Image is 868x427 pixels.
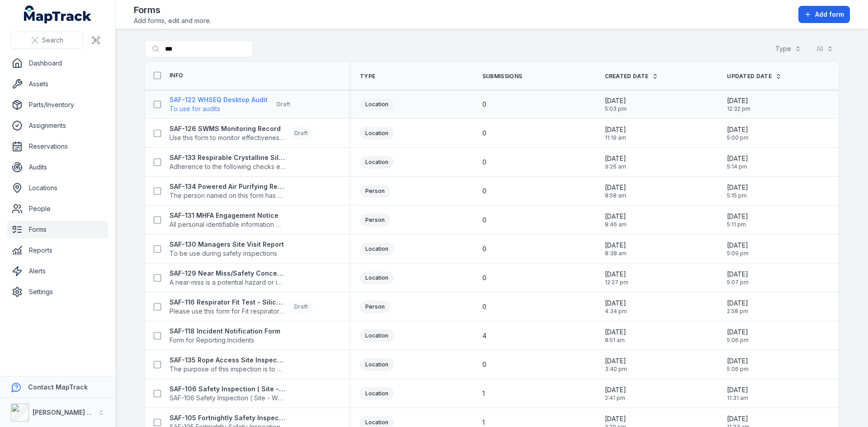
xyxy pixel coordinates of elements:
[811,40,839,57] button: All
[170,278,285,287] span: A near-miss is a potential hazard or incident in which no property was damaged and no personal in...
[605,96,627,113] time: 9/11/2025, 5:03:15 PM
[605,212,627,228] time: 9/11/2025, 8:46:46 AM
[727,163,748,170] span: 5:14 pm
[605,73,649,80] span: Created Date
[727,241,749,250] span: [DATE]
[360,387,394,400] div: Location
[605,241,627,257] time: 9/11/2025, 8:38:50 AM
[605,385,626,394] span: [DATE]
[360,358,394,371] div: Location
[727,337,749,344] span: 5:06 pm
[605,134,626,141] span: 11:19 am
[7,137,108,155] a: Reservations
[170,269,285,278] strong: SAF-129 Near Miss/Safety Concern/Environmental Concern Form
[170,307,285,316] span: Please use this form for Fit respiratory test declaration
[727,73,772,80] span: Updated Date
[360,185,390,197] div: Person
[727,105,750,113] span: 12:32 pm
[170,104,268,113] span: To use for audits
[33,408,107,416] strong: [PERSON_NAME] Group
[170,124,285,133] strong: SAF-126 SWMS Monitoring Record
[605,183,626,192] span: [DATE]
[727,134,749,141] span: 5:00 pm
[7,158,108,176] a: Audits
[605,337,626,344] span: 8:51 am
[605,250,627,257] span: 8:38 am
[24,5,92,23] a: MapTrack
[170,191,285,200] span: The person named on this form has been issued a Powered Air Purifying Respirator (PAPR) to form p...
[482,244,486,253] span: 0
[605,385,626,402] time: 6/2/2025, 2:41:35 PM
[482,360,486,369] span: 0
[605,96,627,105] span: [DATE]
[170,162,285,171] span: Adherence to the following checks ensure that the proposed works are in accordance with "The Work...
[605,270,628,279] span: [DATE]
[170,249,284,258] span: To be use during safety inspections
[727,154,748,170] time: 9/18/2025, 5:14:38 PM
[482,302,486,311] span: 0
[605,154,626,163] span: [DATE]
[605,221,627,228] span: 8:46 am
[605,241,627,250] span: [DATE]
[727,328,749,344] time: 9/18/2025, 5:06:55 PM
[605,308,627,315] span: 4:34 pm
[727,192,748,199] span: 5:15 pm
[815,10,844,19] span: Add form
[482,129,486,138] span: 0
[482,73,522,80] span: Submissions
[482,273,486,282] span: 0
[170,220,285,229] span: All personal identifiable information must be anonymised. This form is for internal statistical t...
[727,299,748,308] span: [DATE]
[605,125,626,134] span: [DATE]
[7,179,108,197] a: Locations
[727,96,750,105] span: [DATE]
[605,357,627,373] time: 6/2/2025, 3:40:39 PM
[727,212,748,228] time: 9/18/2025, 5:11:58 PM
[170,153,285,171] a: SAF-133 Respirable Crystalline Silica Site Inspection ChecklistAdherence to the following checks ...
[170,269,285,287] a: SAF-129 Near Miss/Safety Concern/Environmental Concern FormA near-miss is a potential hazard or i...
[360,156,394,169] div: Location
[7,241,108,259] a: Reports
[605,394,626,402] span: 2:41 pm
[271,98,296,111] div: Draft
[727,279,749,286] span: 5:07 pm
[605,183,626,199] time: 9/11/2025, 8:58:12 AM
[170,327,280,336] strong: SAF-118 Incident Notification Form
[360,243,394,255] div: Location
[605,105,627,113] span: 5:03 pm
[727,308,748,315] span: 2:58 pm
[11,32,84,49] button: Search
[482,187,486,196] span: 0
[170,413,285,422] strong: SAF-105 Fortnightly Safety Inspection (Yard)
[170,365,285,374] span: The purpose of this inspection is to ensure the Rope Access best practice guidelines are being fo...
[360,214,390,226] div: Person
[727,394,748,402] span: 11:31 am
[7,75,108,93] a: Assets
[605,328,626,337] span: [DATE]
[170,336,280,345] span: Form for Reporting Incidents
[170,240,284,249] strong: SAF-130 Managers Site Visit Report
[605,299,627,308] span: [DATE]
[134,4,211,16] h2: Forms
[605,279,628,286] span: 12:27 pm
[605,270,628,286] time: 9/10/2025, 12:27:35 PM
[727,270,749,279] span: [DATE]
[482,216,486,225] span: 0
[482,331,486,340] span: 4
[170,153,285,162] strong: SAF-133 Respirable Crystalline Silica Site Inspection Checklist
[605,73,659,80] a: Created Date
[727,125,749,141] time: 9/11/2025, 5:00:27 PM
[727,366,749,373] span: 5:06 pm
[7,221,108,239] a: Forms
[7,200,108,218] a: People
[727,96,750,113] time: 9/15/2025, 12:32:37 PM
[605,357,627,366] span: [DATE]
[170,327,280,345] a: SAF-118 Incident Notification FormForm for Reporting Incidents
[360,73,375,80] span: Type
[360,329,394,342] div: Location
[7,54,108,72] a: Dashboard
[134,16,211,25] span: Add forms, edit and more.
[605,125,626,141] time: 9/11/2025, 11:19:56 AM
[170,211,285,229] a: SAF-131 MHFA Engagement NoticeAll personal identifiable information must be anonymised. This form...
[605,366,627,373] span: 3:40 pm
